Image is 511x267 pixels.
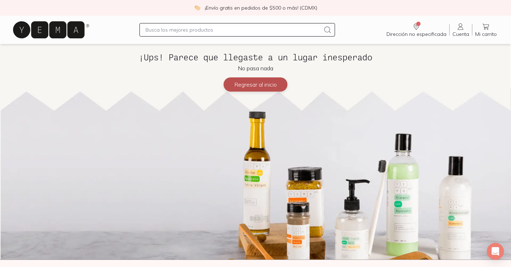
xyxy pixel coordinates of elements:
a: Dirección no especificada [384,22,449,37]
button: Regresar al inicio [224,77,287,92]
span: Mi carrito [475,31,497,37]
div: Open Intercom Messenger [487,243,504,260]
a: Cuenta [450,22,472,37]
input: Busca los mejores productos [145,26,320,34]
span: Dirección no especificada [386,31,446,37]
span: Cuenta [452,31,469,37]
p: ¡Envío gratis en pedidos de $500 o más! (CDMX) [205,4,317,11]
img: check [194,5,200,11]
a: Mi carrito [472,22,500,37]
